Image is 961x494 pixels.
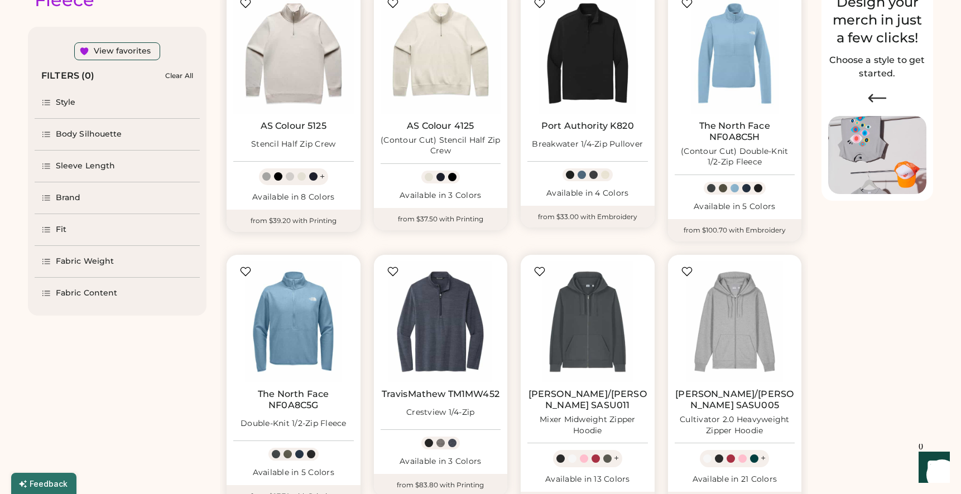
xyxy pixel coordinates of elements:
div: from $33.00 with Embroidery [521,206,655,228]
div: Available in 4 Colors [527,188,648,199]
div: Cultivator 2.0 Heavyweight Zipper Hoodie [675,414,795,437]
div: (Contour Cut) Double-Knit 1/2-Zip Fleece [675,146,795,168]
div: Available in 13 Colors [527,474,648,485]
img: Stanley/Stella SASU011 Mixer Midweight Zipper Hoodie [527,261,648,382]
div: Fit [56,224,66,235]
div: Brand [56,192,81,204]
div: from $39.20 with Printing [227,210,361,232]
div: Stencil Half Zip Crew [251,139,335,150]
a: AS Colour 4125 [407,120,474,132]
img: TravisMathew TM1MW452 Crestview 1/4-Zip [381,261,501,382]
div: from $37.50 with Printing [374,208,508,230]
div: Mixer Midweight Zipper Hoodie [527,414,648,437]
div: Double-Knit 1/2-Zip Fleece [241,418,347,429]
div: View favorites [94,46,151,57]
div: + [614,452,619,464]
div: FILTERS (0) [41,69,95,83]
a: Port Authority K820 [541,120,634,132]
a: [PERSON_NAME]/[PERSON_NAME] SASU011 [527,389,648,411]
div: Fabric Weight [56,256,114,267]
div: Available in 5 Colors [233,467,354,478]
div: Fabric Content [56,288,117,299]
a: The North Face NF0A8C5G [233,389,354,411]
img: Stanley/Stella SASU005 Cultivator 2.0 Heavyweight Zipper Hoodie [675,261,795,382]
div: Available in 8 Colors [233,192,354,203]
img: The North Face NF0A8C5G Double-Knit 1/2-Zip Fleece [233,261,354,382]
div: Body Silhouette [56,129,122,140]
div: Crestview 1/4-Zip [406,407,474,418]
div: Available in 21 Colors [675,474,795,485]
div: + [761,452,766,464]
div: Available in 5 Colors [675,201,795,212]
div: Available in 3 Colors [381,190,501,201]
div: Available in 3 Colors [381,456,501,467]
div: Breakwater 1/4-Zip Pullover [532,139,643,150]
h2: Choose a style to get started. [828,54,926,80]
iframe: Front Chat [908,444,956,492]
a: AS Colour 5125 [261,120,326,132]
a: TravisMathew TM1MW452 [382,389,499,400]
a: The North Face NF0A8C5H [675,120,795,143]
div: (Contour Cut) Stencil Half Zip Crew [381,135,501,157]
a: [PERSON_NAME]/[PERSON_NAME] SASU005 [675,389,795,411]
img: Image of Lisa Congdon Eye Print on T-Shirt and Hat [828,116,926,195]
div: + [320,171,325,183]
div: Clear All [165,72,193,80]
div: Style [56,97,76,108]
div: Sleeve Length [56,161,115,172]
div: from $100.70 with Embroidery [668,219,802,241]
